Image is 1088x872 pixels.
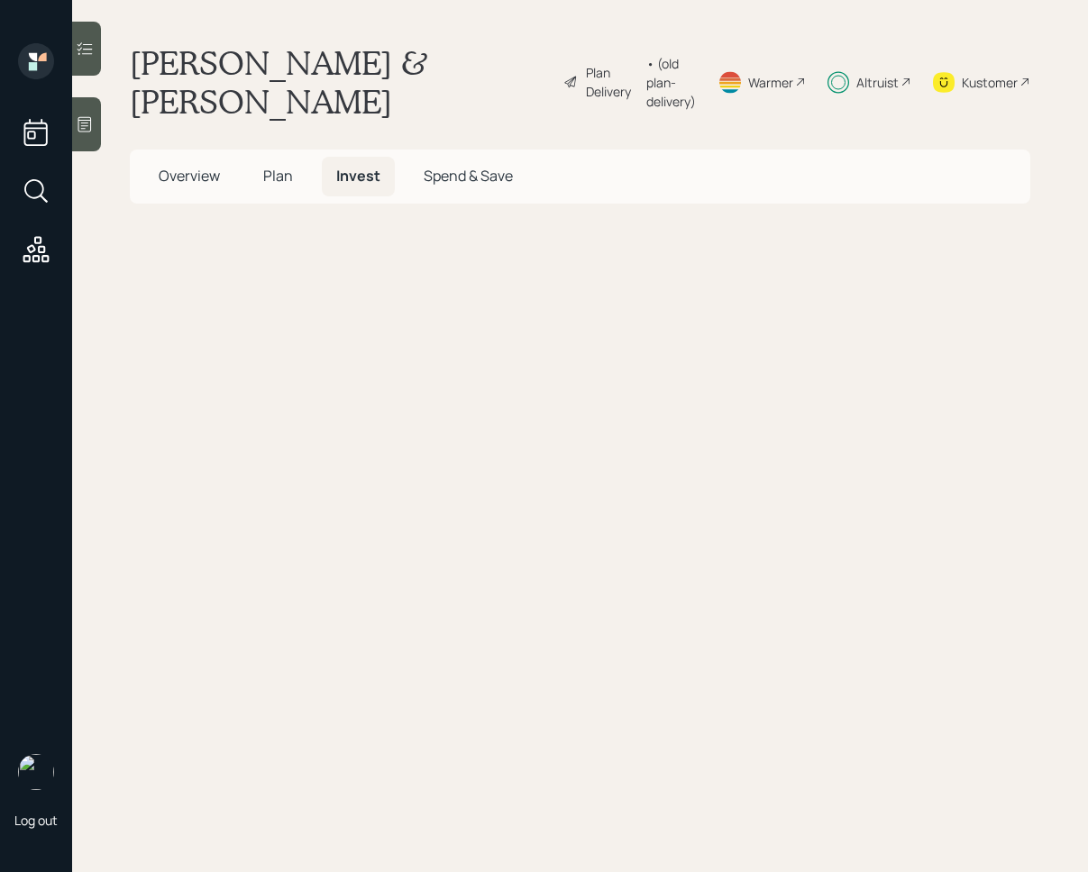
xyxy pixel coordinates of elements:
div: Plan Delivery [586,63,637,101]
div: Warmer [748,73,793,92]
div: Log out [14,812,58,829]
span: Spend & Save [424,166,513,186]
div: • (old plan-delivery) [646,54,696,111]
span: Plan [263,166,293,186]
img: retirable_logo.png [18,754,54,790]
span: Overview [159,166,220,186]
div: Kustomer [962,73,1018,92]
h1: [PERSON_NAME] & [PERSON_NAME] [130,43,549,121]
div: Altruist [856,73,899,92]
span: Invest [336,166,380,186]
